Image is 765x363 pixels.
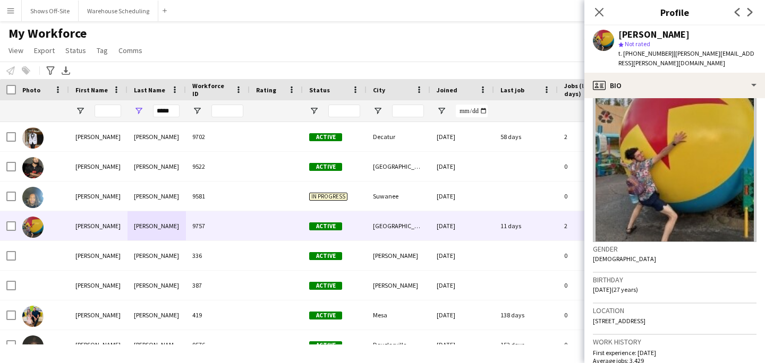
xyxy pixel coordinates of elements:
span: Active [309,312,342,319]
div: [DATE] [430,122,494,151]
div: [PERSON_NAME] [127,271,186,300]
input: First Name Filter Input [95,105,121,117]
input: Last Name Filter Input [153,105,180,117]
span: Export [34,46,55,55]
div: 9757 [186,211,250,240]
div: 419 [186,300,250,330]
div: 9522 [186,152,250,181]
input: Workforce ID Filter Input [211,105,243,117]
div: 152 days [494,330,558,359]
div: [PERSON_NAME] [127,300,186,330]
span: [DATE] (27 years) [593,286,638,293]
span: My Workforce [8,25,87,41]
div: [PERSON_NAME] [367,241,430,270]
div: Suwanee [367,181,430,211]
a: View [4,44,28,57]
div: [PERSON_NAME] [127,122,186,151]
button: Shows Off-Site [22,1,79,21]
span: Active [309,163,342,171]
div: [DATE] [430,181,494,211]
app-action-btn: Advanced filters [44,64,57,77]
a: Tag [92,44,112,57]
div: [PERSON_NAME] IV [127,330,186,359]
span: Active [309,222,342,230]
div: 0 [558,300,627,330]
button: Open Filter Menu [437,106,446,116]
input: Joined Filter Input [456,105,488,117]
div: 9702 [186,122,250,151]
h3: Birthday [593,275,756,284]
a: Comms [114,44,147,57]
p: First experience: [DATE] [593,349,756,357]
div: [PERSON_NAME] [127,241,186,270]
button: Open Filter Menu [134,106,143,116]
span: | [PERSON_NAME][EMAIL_ADDRESS][PERSON_NAME][DOMAIN_NAME] [618,49,754,67]
a: Export [30,44,59,57]
span: Workforce ID [192,82,231,98]
img: De [22,157,44,178]
div: [DATE] [430,271,494,300]
span: First Name [75,86,108,94]
span: Active [309,252,342,260]
div: 2 [558,122,627,151]
div: 9581 [186,181,250,211]
span: City [373,86,385,94]
div: 0 [558,271,627,300]
div: [PERSON_NAME] [69,152,127,181]
span: t. [PHONE_NUMBER] [618,49,674,57]
div: 0 [558,330,627,359]
button: Open Filter Menu [373,106,382,116]
input: Status Filter Input [328,105,360,117]
span: Active [309,133,342,141]
span: Jobs (last 90 days) [564,82,608,98]
div: [PERSON_NAME] [367,271,430,300]
img: Daniel Williams [22,127,44,149]
span: Tag [97,46,108,55]
div: Douglasville [367,330,430,359]
div: [PERSON_NAME] [69,241,127,270]
button: Open Filter Menu [75,106,85,116]
div: Mesa [367,300,430,330]
div: [PERSON_NAME] [69,300,127,330]
div: [PERSON_NAME] [69,122,127,151]
span: Comms [118,46,142,55]
div: [DATE] [430,300,494,330]
div: 138 days [494,300,558,330]
input: City Filter Input [392,105,424,117]
h3: Work history [593,337,756,347]
span: Status [65,46,86,55]
div: [PERSON_NAME] [69,211,127,240]
span: Active [309,282,342,290]
app-action-btn: Export XLSX [59,64,72,77]
div: 9576 [186,330,250,359]
a: Status [61,44,90,57]
span: [DEMOGRAPHIC_DATA] [593,255,656,263]
div: [PERSON_NAME] [618,30,690,39]
div: [PERSON_NAME] [69,181,127,211]
img: Crew avatar or photo [593,83,756,242]
div: 58 days [494,122,558,151]
div: [DATE] [430,241,494,270]
div: [PERSON_NAME] [127,211,186,240]
div: [GEOGRAPHIC_DATA] [367,211,430,240]
div: [PERSON_NAME] [127,152,186,181]
img: Scott Williams [22,306,44,327]
img: Sylvester Williams IV [22,335,44,357]
div: 0 [558,152,627,181]
img: Matthew Williford [22,217,44,238]
span: Last Name [134,86,165,94]
div: 387 [186,271,250,300]
div: 0 [558,181,627,211]
span: Rating [256,86,276,94]
h3: Gender [593,244,756,254]
h3: Profile [584,5,765,19]
span: Not rated [625,40,650,48]
button: Open Filter Menu [192,106,202,116]
span: [STREET_ADDRESS] [593,317,645,325]
span: Last job [500,86,524,94]
div: [DATE] [430,330,494,359]
img: Lennie Williams [22,187,44,208]
div: [GEOGRAPHIC_DATA] [367,152,430,181]
div: [DATE] [430,152,494,181]
button: Warehouse Scheduling [79,1,158,21]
